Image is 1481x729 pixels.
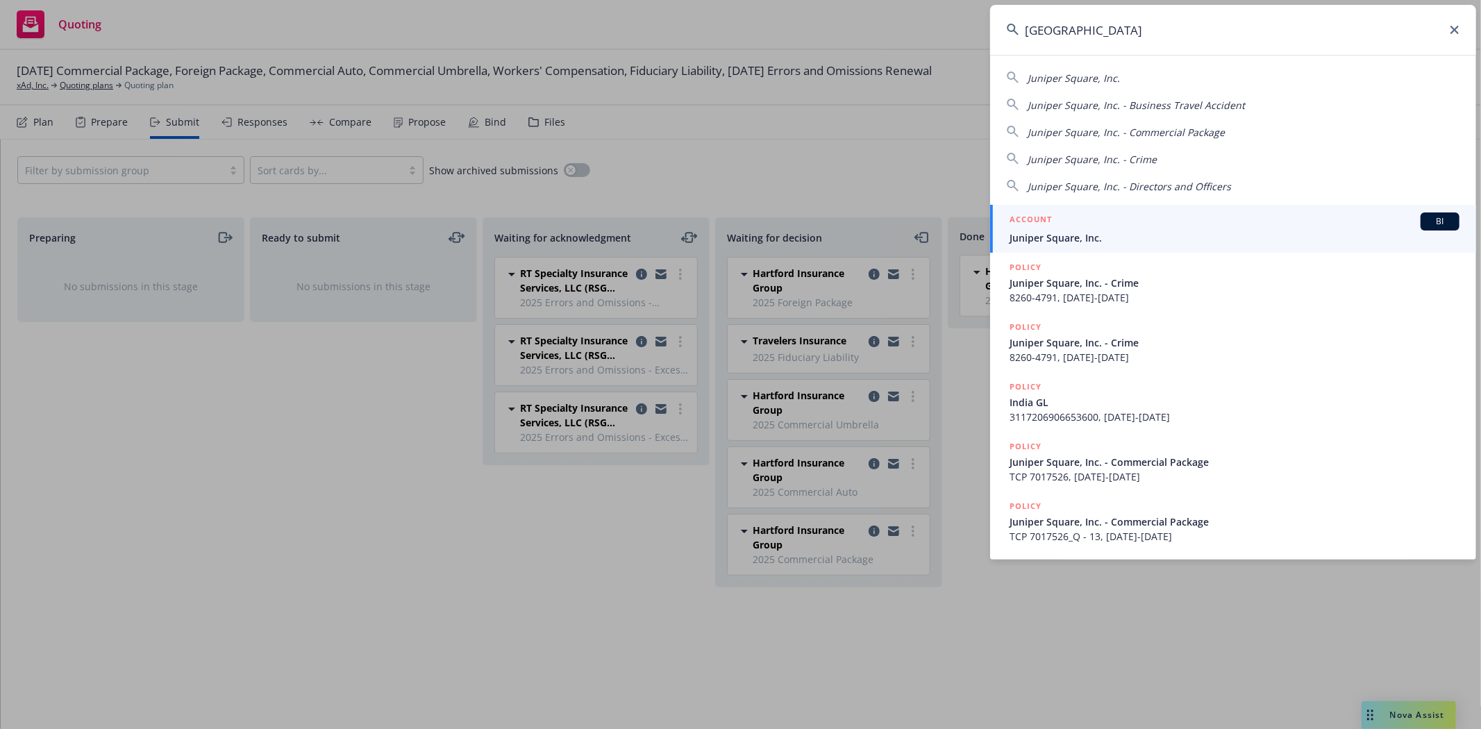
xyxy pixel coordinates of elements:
[990,492,1476,551] a: POLICYJuniper Square, Inc. - Commercial PackageTCP 7017526_Q - 13, [DATE]-[DATE]
[1010,529,1459,544] span: TCP 7017526_Q - 13, [DATE]-[DATE]
[1010,410,1459,424] span: 3117206906653600, [DATE]-[DATE]
[1028,153,1157,166] span: Juniper Square, Inc. - Crime
[990,432,1476,492] a: POLICYJuniper Square, Inc. - Commercial PackageTCP 7017526, [DATE]-[DATE]
[1010,212,1052,229] h5: ACCOUNT
[1010,395,1459,410] span: India GL
[1010,439,1041,453] h5: POLICY
[1028,180,1231,193] span: Juniper Square, Inc. - Directors and Officers
[1010,514,1459,529] span: Juniper Square, Inc. - Commercial Package
[990,205,1476,253] a: ACCOUNTBIJuniper Square, Inc.
[1010,260,1041,274] h5: POLICY
[1028,126,1225,139] span: Juniper Square, Inc. - Commercial Package
[990,253,1476,312] a: POLICYJuniper Square, Inc. - Crime8260-4791, [DATE]-[DATE]
[1010,455,1459,469] span: Juniper Square, Inc. - Commercial Package
[990,5,1476,55] input: Search...
[1010,499,1041,513] h5: POLICY
[1028,72,1120,85] span: Juniper Square, Inc.
[1010,469,1459,484] span: TCP 7017526, [DATE]-[DATE]
[1426,215,1454,228] span: BI
[990,312,1476,372] a: POLICYJuniper Square, Inc. - Crime8260-4791, [DATE]-[DATE]
[990,372,1476,432] a: POLICYIndia GL3117206906653600, [DATE]-[DATE]
[1010,350,1459,364] span: 8260-4791, [DATE]-[DATE]
[1010,320,1041,334] h5: POLICY
[1010,380,1041,394] h5: POLICY
[1010,231,1459,245] span: Juniper Square, Inc.
[1028,99,1245,112] span: Juniper Square, Inc. - Business Travel Accident
[1010,276,1459,290] span: Juniper Square, Inc. - Crime
[1010,290,1459,305] span: 8260-4791, [DATE]-[DATE]
[1010,335,1459,350] span: Juniper Square, Inc. - Crime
